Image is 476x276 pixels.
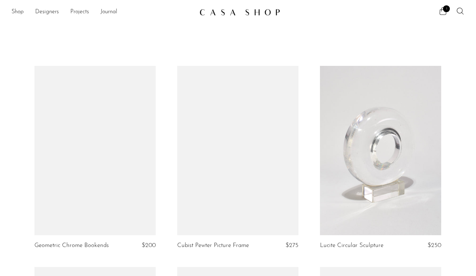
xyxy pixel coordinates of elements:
a: Journal [100,8,117,17]
a: Projects [70,8,89,17]
a: Shop [11,8,24,17]
a: Designers [35,8,59,17]
a: Cubist Pewter Picture Frame [177,242,249,249]
ul: NEW HEADER MENU [11,6,194,18]
nav: Desktop navigation [11,6,194,18]
span: $275 [286,242,298,248]
a: Lucite Circular Sculpture [320,242,383,249]
span: 1 [443,5,450,12]
span: $200 [142,242,156,248]
a: Geometric Chrome Bookends [34,242,109,249]
span: $250 [428,242,441,248]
